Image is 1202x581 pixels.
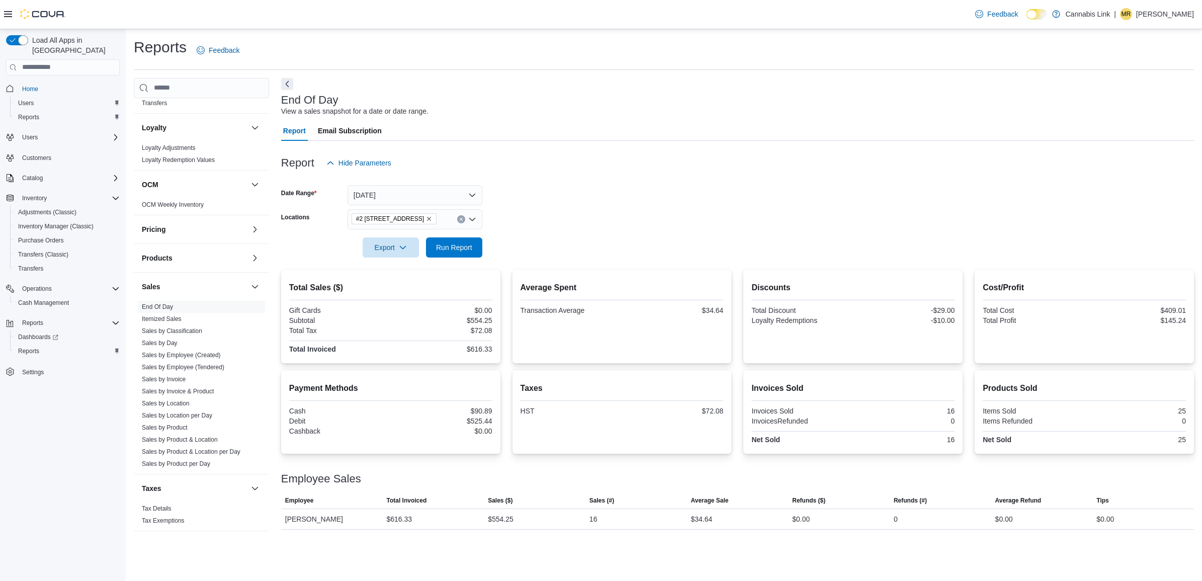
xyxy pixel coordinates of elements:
[142,303,173,310] a: End Of Day
[10,205,124,219] button: Adjustments (Classic)
[18,347,39,355] span: Reports
[10,296,124,310] button: Cash Management
[142,201,204,209] span: OCM Weekly Inventory
[142,156,215,164] span: Loyalty Redemption Values
[2,130,124,144] button: Users
[281,509,383,529] div: [PERSON_NAME]
[22,194,47,202] span: Inventory
[142,327,202,335] span: Sales by Classification
[289,316,389,324] div: Subtotal
[792,496,825,505] span: Refunds ($)
[363,237,419,258] button: Export
[281,473,361,485] h3: Employee Sales
[142,363,224,371] span: Sales by Employee (Tendered)
[142,517,185,525] span: Tax Exemptions
[142,144,196,152] span: Loyalty Adjustments
[281,94,338,106] h3: End Of Day
[393,306,492,314] div: $0.00
[28,35,120,55] span: Load All Apps in [GEOGRAPHIC_DATA]
[249,179,261,191] button: OCM
[289,326,389,335] div: Total Tax
[134,503,269,531] div: Taxes
[14,234,120,246] span: Purchase Orders
[142,517,185,524] a: Tax Exemptions
[1086,407,1186,415] div: 25
[193,40,243,60] a: Feedback
[142,364,224,371] a: Sales by Employee (Tendered)
[142,387,214,395] span: Sales by Invoice & Product
[142,253,173,263] h3: Products
[142,340,178,347] a: Sales by Day
[14,111,43,123] a: Reports
[14,331,120,343] span: Dashboards
[142,339,178,347] span: Sales by Day
[142,224,247,234] button: Pricing
[142,352,221,359] a: Sales by Employee (Created)
[983,282,1186,294] h2: Cost/Profit
[1120,8,1132,20] div: Maria Rodriguez
[348,185,482,205] button: [DATE]
[2,81,124,96] button: Home
[134,142,269,170] div: Loyalty
[22,85,38,93] span: Home
[142,224,165,234] h3: Pricing
[142,100,167,107] a: Transfers
[2,171,124,185] button: Catalog
[1114,8,1116,20] p: |
[10,330,124,344] a: Dashboards
[134,199,269,215] div: OCM
[142,253,247,263] button: Products
[318,121,382,141] span: Email Subscription
[10,219,124,233] button: Inventory Manager (Classic)
[10,344,124,358] button: Reports
[142,448,240,456] span: Sales by Product & Location per Day
[1026,9,1048,20] input: Dark Mode
[142,505,171,512] a: Tax Details
[1065,8,1110,20] p: Cannabis Link
[249,122,261,134] button: Loyalty
[142,123,166,133] h3: Loyalty
[18,251,68,259] span: Transfers (Classic)
[20,9,65,19] img: Cova
[10,247,124,262] button: Transfers (Classic)
[289,417,389,425] div: Debit
[589,513,597,525] div: 16
[983,382,1186,394] h2: Products Sold
[18,317,120,329] span: Reports
[691,513,713,525] div: $34.64
[393,417,492,425] div: $525.44
[142,424,188,431] a: Sales by Product
[142,201,204,208] a: OCM Weekly Inventory
[14,234,68,246] a: Purchase Orders
[18,192,120,204] span: Inventory
[281,106,428,117] div: View a sales snapshot for a date or date range.
[521,282,724,294] h2: Average Spent
[894,513,898,525] div: 0
[488,513,513,525] div: $554.25
[14,297,120,309] span: Cash Management
[393,407,492,415] div: $90.89
[855,316,955,324] div: -$10.00
[142,483,247,493] button: Taxes
[142,436,218,443] a: Sales by Product & Location
[142,412,212,419] a: Sales by Location per Day
[1086,316,1186,324] div: $145.24
[22,285,52,293] span: Operations
[18,99,34,107] span: Users
[142,327,202,335] a: Sales by Classification
[14,345,43,357] a: Reports
[521,306,620,314] div: Transaction Average
[18,172,120,184] span: Catalog
[14,263,47,275] a: Transfers
[751,407,851,415] div: Invoices Sold
[691,496,729,505] span: Average Sale
[289,382,492,394] h2: Payment Methods
[393,316,492,324] div: $554.25
[18,172,47,184] button: Catalog
[855,407,955,415] div: 16
[751,316,851,324] div: Loyalty Redemptions
[18,113,39,121] span: Reports
[855,417,955,425] div: 0
[2,364,124,379] button: Settings
[589,496,614,505] span: Sales (#)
